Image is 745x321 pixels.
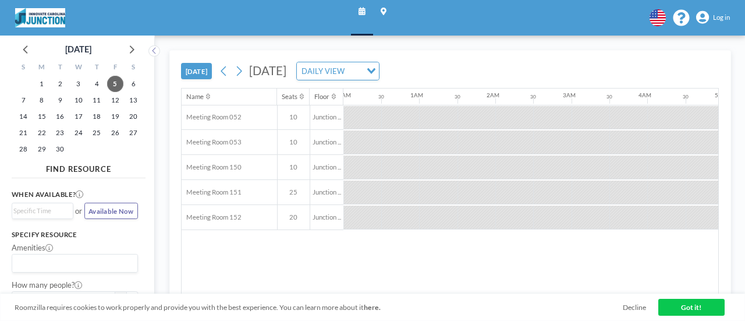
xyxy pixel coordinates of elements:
div: 30 [530,94,536,100]
button: + [126,291,138,308]
label: Amenities [12,243,53,252]
a: here. [364,303,381,312]
span: Junction ... [310,163,343,171]
span: Tuesday, September 16, 2025 [52,108,68,125]
span: Monday, September 1, 2025 [34,76,50,92]
div: 3AM [563,91,576,98]
button: Available Now [84,203,138,219]
span: Monday, September 8, 2025 [34,92,50,108]
span: Thursday, September 11, 2025 [88,92,105,108]
a: Log in [696,11,730,24]
span: Wednesday, September 10, 2025 [70,92,87,108]
div: F [106,61,124,76]
span: Monday, September 22, 2025 [34,125,50,141]
span: Saturday, September 6, 2025 [125,76,141,92]
div: [DATE] [65,41,91,58]
img: organization-logo [15,8,65,27]
span: 20 [278,213,310,221]
span: Sunday, September 21, 2025 [15,125,31,141]
span: [DATE] [249,64,286,77]
div: 30 [455,94,460,100]
div: Floor [314,93,329,101]
span: Junction ... [310,188,343,196]
span: Friday, September 26, 2025 [107,125,123,141]
span: 25 [278,188,310,196]
a: Decline [623,303,646,312]
span: Monday, September 15, 2025 [34,108,50,125]
div: 30 [683,94,689,100]
div: Search for option [12,255,137,272]
span: Thursday, September 4, 2025 [88,76,105,92]
div: 30 [378,94,384,100]
div: 4AM [638,91,651,98]
span: Wednesday, September 3, 2025 [70,76,87,92]
span: Thursday, September 18, 2025 [88,108,105,125]
span: Log in [713,13,730,22]
div: Name [186,93,204,101]
span: Wednesday, September 17, 2025 [70,108,87,125]
span: Junction ... [310,138,343,146]
span: Meeting Room 152 [182,213,242,221]
span: Sunday, September 28, 2025 [15,141,31,157]
span: 10 [278,163,310,171]
span: Tuesday, September 2, 2025 [52,76,68,92]
span: Saturday, September 27, 2025 [125,125,141,141]
div: W [69,61,87,76]
div: Search for option [12,203,73,218]
div: M [33,61,51,76]
span: Meeting Room 053 [182,138,242,146]
span: Junction ... [310,113,343,121]
span: Friday, September 12, 2025 [107,92,123,108]
button: - [115,291,127,308]
span: Tuesday, September 23, 2025 [52,125,68,141]
span: Monday, September 29, 2025 [34,141,50,157]
span: Meeting Room 151 [182,188,242,196]
div: S [15,61,33,76]
div: Search for option [297,62,379,80]
span: Friday, September 19, 2025 [107,108,123,125]
div: Seats [282,93,297,101]
h3: Specify resource [12,231,138,239]
span: Wednesday, September 24, 2025 [70,125,87,141]
span: or [75,206,82,216]
div: 1AM [410,91,423,98]
span: 10 [278,113,310,121]
div: T [87,61,105,76]
span: Meeting Room 052 [182,113,242,121]
a: Got it! [658,299,725,315]
button: [DATE] [181,63,211,79]
span: Tuesday, September 30, 2025 [52,141,68,157]
span: 10 [278,138,310,146]
span: Sunday, September 7, 2025 [15,92,31,108]
span: Friday, September 5, 2025 [107,76,123,92]
span: Meeting Room 150 [182,163,242,171]
div: 30 [606,94,612,100]
span: Available Now [88,207,133,215]
input: Search for option [13,257,131,270]
label: How many people? [12,280,82,290]
input: Search for option [13,206,67,216]
span: DAILY VIEW [299,65,346,77]
span: Saturday, September 13, 2025 [125,92,141,108]
span: Roomzilla requires cookies to work properly and provide you with the best experience. You can lea... [15,303,623,312]
div: 5AM [715,91,728,98]
span: Sunday, September 14, 2025 [15,108,31,125]
h4: FIND RESOURCE [12,160,146,174]
div: 2AM [487,91,499,98]
span: Saturday, September 20, 2025 [125,108,141,125]
span: Junction ... [310,213,343,221]
input: Search for option [347,65,360,77]
span: Tuesday, September 9, 2025 [52,92,68,108]
div: T [51,61,69,76]
div: S [124,61,142,76]
span: Thursday, September 25, 2025 [88,125,105,141]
